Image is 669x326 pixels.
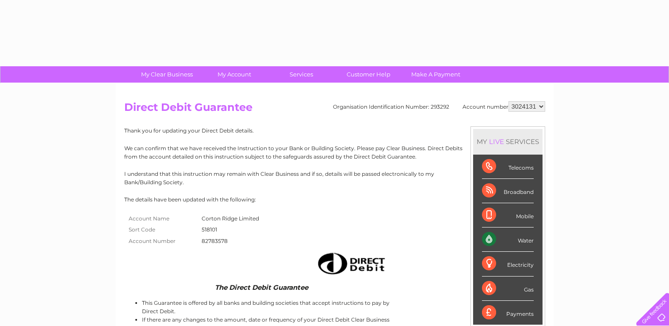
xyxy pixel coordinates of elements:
p: I understand that this instruction may remain with Clear Business and if so, details will be pass... [124,170,545,186]
td: Corton Ridge Limited [199,213,261,224]
a: Services [265,66,338,83]
th: Account Number [124,235,199,247]
a: My Clear Business [130,66,203,83]
th: Account Name [124,213,199,224]
th: Sort Code [124,224,199,235]
div: Organisation Identification Number: 293292 Account number [333,101,545,112]
h2: Direct Debit Guarantee [124,101,545,118]
td: 82783578 [199,235,261,247]
p: The details have been updated with the following: [124,195,545,204]
div: Telecoms [482,155,534,179]
p: We can confirm that we have received the Instruction to your Bank or Building Society. Please pay... [124,144,545,161]
div: Water [482,227,534,252]
li: This Guarantee is offered by all banks and building societies that accept instructions to pay by ... [142,299,393,315]
td: 518101 [199,224,261,235]
img: Direct Debit image [310,249,390,278]
div: LIVE [487,137,506,146]
div: MY SERVICES [473,129,543,154]
a: Customer Help [332,66,405,83]
a: My Account [198,66,271,83]
p: Thank you for updating your Direct Debit details. [124,126,545,135]
div: Payments [482,301,534,325]
td: The Direct Debit Guarantee [124,281,393,293]
a: Make A Payment [399,66,472,83]
div: Broadband [482,179,534,203]
div: Gas [482,277,534,301]
div: Electricity [482,252,534,276]
div: Mobile [482,203,534,227]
